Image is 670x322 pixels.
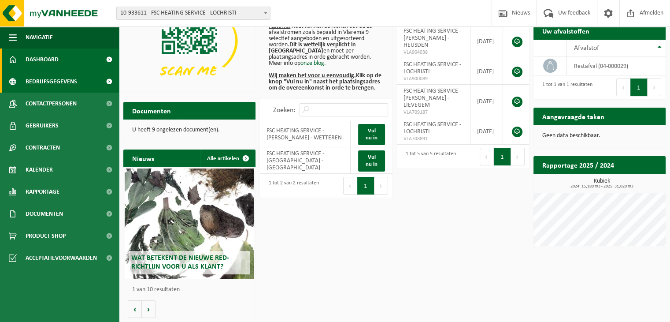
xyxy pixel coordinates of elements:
span: Contactpersonen [26,93,77,115]
span: FSC HEATING SERVICE - LOCHRISTI [403,61,461,75]
button: Next [648,79,661,96]
span: Afvalstof [574,45,599,52]
h2: Documenten [123,102,180,119]
span: Gebruikers [26,115,59,137]
span: Bedrijfsgegevens [26,71,77,93]
h3: Kubiek [538,178,666,189]
p: U heeft 9 ongelezen document(en). [132,127,247,133]
button: Next [374,177,388,195]
span: Contracten [26,137,60,159]
a: Wat betekent de nieuwe RED-richtlijn voor u als klant? [125,168,254,279]
td: FSC HEATING SERVICE - [GEOGRAPHIC_DATA] - [GEOGRAPHIC_DATA] [260,147,351,174]
span: FSC HEATING SERVICE - [PERSON_NAME] - HEUSDEN [403,28,461,49]
span: 10-933611 - FSC HEATING SERVICE - LOCHRISTI [117,7,270,19]
u: Wij maken het voor u eenvoudig. [269,72,356,79]
b: Dit is wettelijk verplicht in [GEOGRAPHIC_DATA] [269,41,356,54]
button: Previous [480,148,494,165]
h2: Rapportage 2025 / 2024 [533,156,623,173]
button: Previous [343,177,357,195]
td: FSC HEATING SERVICE - [PERSON_NAME] - WETTEREN [260,121,351,147]
button: Next [511,148,525,165]
h2: Aangevraagde taken [533,108,613,125]
button: 1 [630,79,648,96]
p: Geen data beschikbaar. [542,133,657,139]
span: Acceptatievoorwaarden [26,247,97,269]
span: Navigatie [26,26,53,49]
a: Vul nu in [358,124,385,145]
a: Bekijk rapportage [600,173,665,191]
button: Previous [616,79,630,96]
span: Product Shop [26,225,66,247]
h2: Nieuws [123,150,163,167]
span: Rapportage [26,181,59,203]
span: Dashboard [26,49,59,71]
button: 1 [357,177,374,195]
span: FSC HEATING SERVICE - [PERSON_NAME] - LIEVEGEM [403,88,461,109]
div: 1 tot 2 van 2 resultaten [264,176,319,195]
span: VLA709187 [403,109,463,116]
label: Zoeken: [273,107,295,114]
span: 10-933611 - FSC HEATING SERVICE - LOCHRISTI [116,7,270,20]
h2: Uw afvalstoffen [533,22,598,39]
span: VLA708891 [403,135,463,142]
td: [DATE] [470,58,503,85]
td: [DATE] [470,25,503,58]
span: Kalender [26,159,53,181]
span: VLA900089 [403,75,463,82]
button: 1 [494,148,511,165]
a: onze blog. [300,60,326,67]
span: 2024: 15,180 m3 - 2025: 31,020 m3 [538,184,666,189]
b: Klik op de knop "Vul nu in" naast het plaatsingsadres om de overeenkomst in orde te brengen. [269,72,381,91]
td: restafval (04-000029) [567,56,666,75]
button: Volgende [142,300,155,318]
span: FSC HEATING SERVICE - LOCHRISTI [403,121,461,135]
p: 1 van 10 resultaten [132,287,251,293]
button: Vorige [128,300,142,318]
td: [DATE] [470,118,503,145]
td: [DATE] [470,85,503,118]
span: VLA904038 [403,49,463,56]
div: 1 tot 5 van 5 resultaten [401,147,456,166]
a: Vul nu in [358,150,385,172]
span: Documenten [26,203,63,225]
div: 1 tot 1 van 1 resultaten [538,78,592,97]
span: Wat betekent de nieuwe RED-richtlijn voor u als klant? [131,255,229,270]
a: Alle artikelen [200,150,255,167]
